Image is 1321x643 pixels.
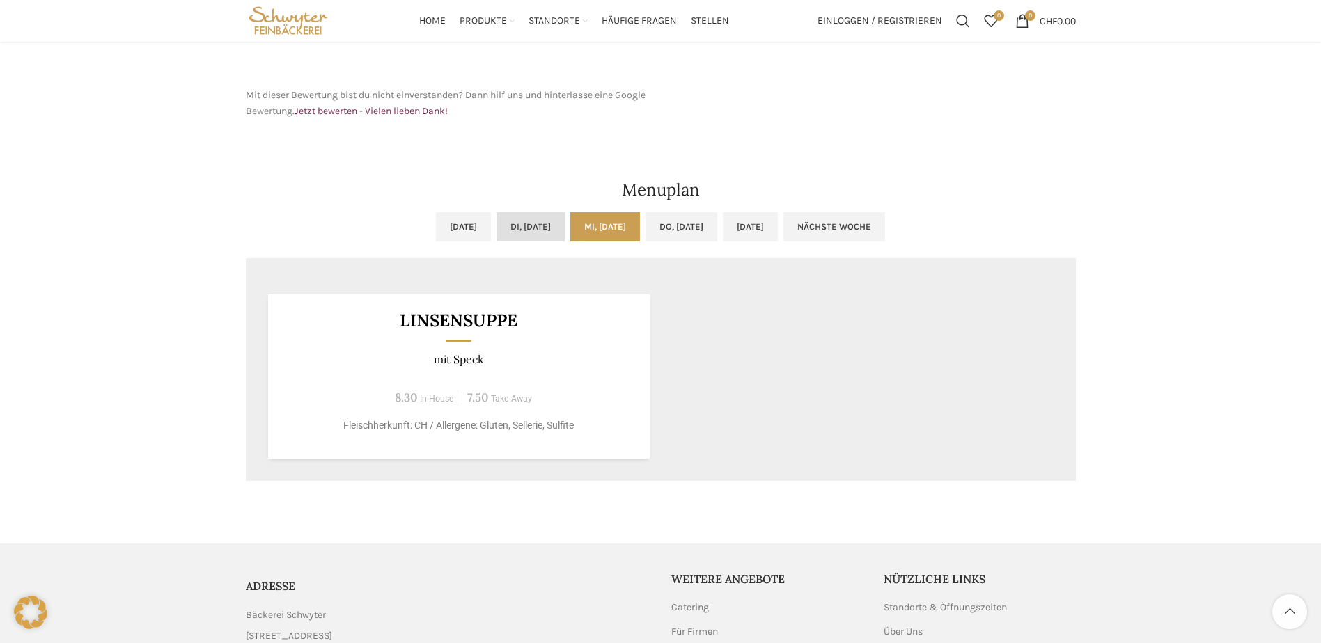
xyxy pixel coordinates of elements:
span: In-House [420,394,454,404]
span: ADRESSE [246,579,295,593]
a: Di, [DATE] [497,212,565,241]
a: Home [419,7,446,35]
h5: Nützliche Links [884,571,1076,587]
a: Nächste Woche [783,212,885,241]
a: Standorte & Öffnungszeiten [884,601,1008,614]
span: 0 [994,10,1004,21]
a: Häufige Fragen [602,7,677,35]
span: 7.50 [467,390,488,405]
a: [DATE] [436,212,491,241]
a: Suchen [949,7,977,35]
p: mit Speck [285,353,632,366]
a: Einloggen / Registrieren [811,7,949,35]
span: Take-Away [491,394,532,404]
a: 0 CHF0.00 [1008,7,1083,35]
span: Häufige Fragen [602,15,677,28]
span: 0 [1025,10,1035,21]
a: Über Uns [884,625,924,639]
a: Stellen [691,7,729,35]
span: 8.30 [395,390,417,405]
span: Home [419,15,446,28]
span: Stellen [691,15,729,28]
a: [DATE] [723,212,778,241]
a: Jetzt bewerten - Vielen lieben Dank! [295,105,448,117]
h2: Menuplan [246,182,1076,198]
span: Einloggen / Registrieren [818,16,942,26]
span: Produkte [460,15,507,28]
h5: Weitere Angebote [671,571,863,587]
p: Mit dieser Bewertung bist du nicht einverstanden? Dann hilf uns und hinterlasse eine Google Bewer... [246,88,654,119]
a: Site logo [246,14,331,26]
div: Meine Wunschliste [977,7,1005,35]
a: Standorte [529,7,588,35]
p: Fleischherkunft: CH / Allergene: Gluten, Sellerie, Sulfite [285,418,632,433]
a: Catering [671,601,710,614]
a: Mi, [DATE] [570,212,640,241]
bdi: 0.00 [1040,15,1076,26]
span: Bäckerei Schwyter [246,608,326,623]
span: CHF [1040,15,1057,26]
h3: Linsensuppe [285,312,632,329]
span: Standorte [529,15,580,28]
a: Produkte [460,7,515,35]
a: 0 [977,7,1005,35]
a: Für Firmen [671,625,719,639]
a: Do, [DATE] [646,212,717,241]
div: Main navigation [338,7,810,35]
a: Scroll to top button [1272,594,1307,629]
